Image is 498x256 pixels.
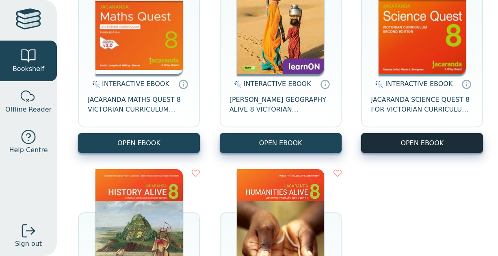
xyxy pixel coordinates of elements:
[13,64,44,74] span: Bookshelf
[461,79,471,89] a: Interactive eBooks are accessed online via the publisher’s portal. They contain interactive resou...
[78,133,200,153] button: OPEN EBOOK
[15,239,42,249] span: Sign out
[244,80,311,88] span: INTERACTIVE EBOOK
[9,145,48,155] span: Help Centre
[88,95,190,114] span: JACARANDA MATHS QUEST 8 VICTORIAN CURRICULUM LEARNON EBOOK 3E
[90,80,100,89] img: interactive.svg
[320,79,330,89] a: Interactive eBooks are accessed online via the publisher’s portal. They contain interactive resou...
[371,95,473,114] span: JACARANDA SCIENCE QUEST 8 FOR VICTORIAN CURRICULUM LEARNON 2E EBOOK
[230,95,332,114] span: [PERSON_NAME] GEOGRAPHY ALIVE 8 VICTORIAN CURRICULUM LEARNON EBOOK 2E
[178,79,188,89] a: Interactive eBooks are accessed online via the publisher’s portal. They contain interactive resou...
[385,80,453,88] span: INTERACTIVE EBOOK
[102,80,169,88] span: INTERACTIVE EBOOK
[373,80,383,89] img: interactive.svg
[232,80,242,89] img: interactive.svg
[361,133,483,153] button: OPEN EBOOK
[220,133,342,153] button: OPEN EBOOK
[5,105,52,114] span: Offline Reader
